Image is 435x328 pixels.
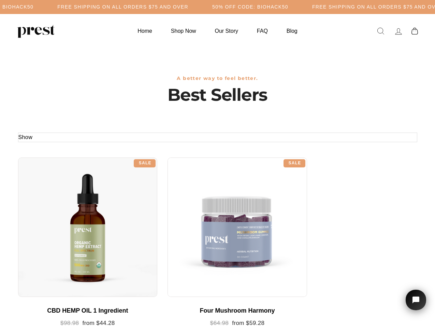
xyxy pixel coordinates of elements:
[18,85,417,105] h1: Best Sellers
[162,24,205,38] a: Shop Now
[17,24,55,38] img: PREST ORGANICS
[134,159,156,167] div: Sale
[57,4,188,10] h5: Free Shipping on all orders $75 and over
[18,133,33,142] button: Show
[206,24,247,38] a: Our Story
[129,24,161,38] a: Home
[174,320,300,327] div: from $59.28
[25,320,151,327] div: from $44.28
[129,24,306,38] ul: Primary
[210,320,229,326] span: $64.98
[60,320,79,326] span: $98.98
[284,159,305,167] div: Sale
[278,24,306,38] a: Blog
[25,307,151,315] div: CBD HEMP OIL 1 Ingredient
[212,4,288,10] h5: 50% OFF CODE: BIOHACK50
[248,24,276,38] a: FAQ
[174,307,300,315] div: Four Mushroom Harmony
[18,76,417,81] h3: A better way to feel better.
[397,280,435,328] iframe: Tidio Chat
